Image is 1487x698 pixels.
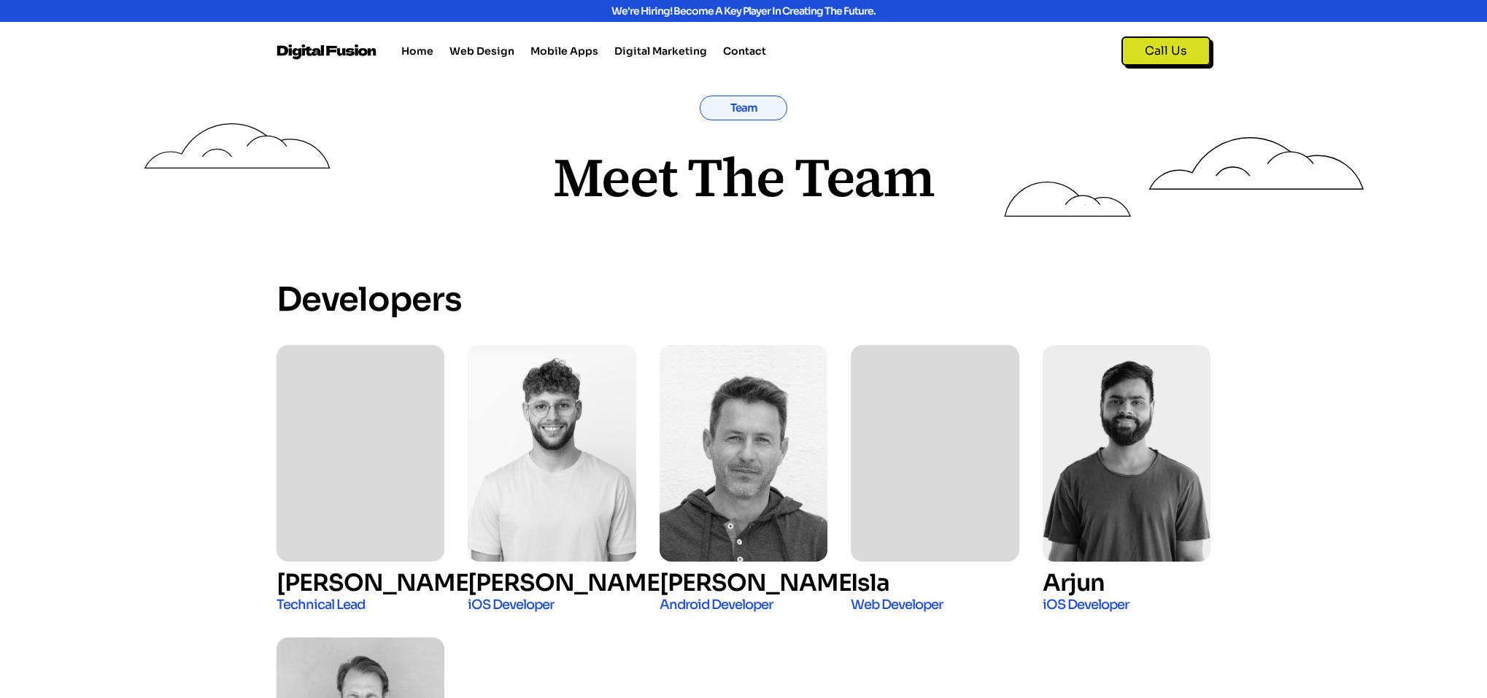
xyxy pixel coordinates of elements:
h1: Team [700,96,787,120]
div: We're hiring! Become a key player in creating the future. [370,6,1117,16]
h4: iOS Developer​ [1043,595,1210,614]
span: Call Us [1145,44,1187,58]
h4: [PERSON_NAME] [277,573,444,592]
h4: Isla​ [851,573,1019,592]
h4: Android Developer​ [660,595,827,614]
h4: [PERSON_NAME] [468,573,636,592]
h3: Developers [277,278,1210,322]
a: Web Design [449,42,514,60]
h4: Web Developer [851,595,1019,614]
a: Call Us [1121,36,1210,66]
a: Contact [723,42,766,60]
h4: Technical Lead [277,595,444,614]
h2: Meet The Team [393,146,1094,208]
a: Digital Marketing [614,42,707,60]
a: Mobile Apps [530,42,598,60]
h4: iOS Developer​ [468,595,636,614]
h4: Arjun [1043,573,1210,592]
a: Home [401,42,433,60]
h4: [PERSON_NAME]​ [660,573,827,592]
